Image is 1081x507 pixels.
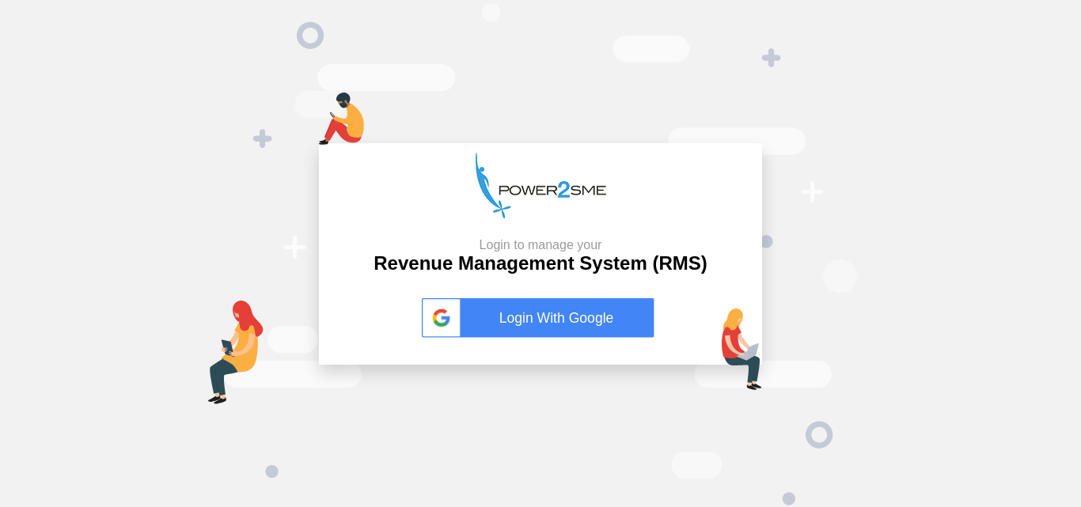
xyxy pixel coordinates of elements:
[374,237,707,275] h2: Revenue Management System (RMS)
[476,153,606,218] img: p2s_logo.png
[208,301,264,404] img: tab-login.png
[722,308,762,390] img: lap-login.png
[319,93,364,145] img: mob-login.png
[422,298,659,338] a: Login With Google
[417,282,664,354] button: Login With Google
[374,237,707,252] small: Login to manage your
